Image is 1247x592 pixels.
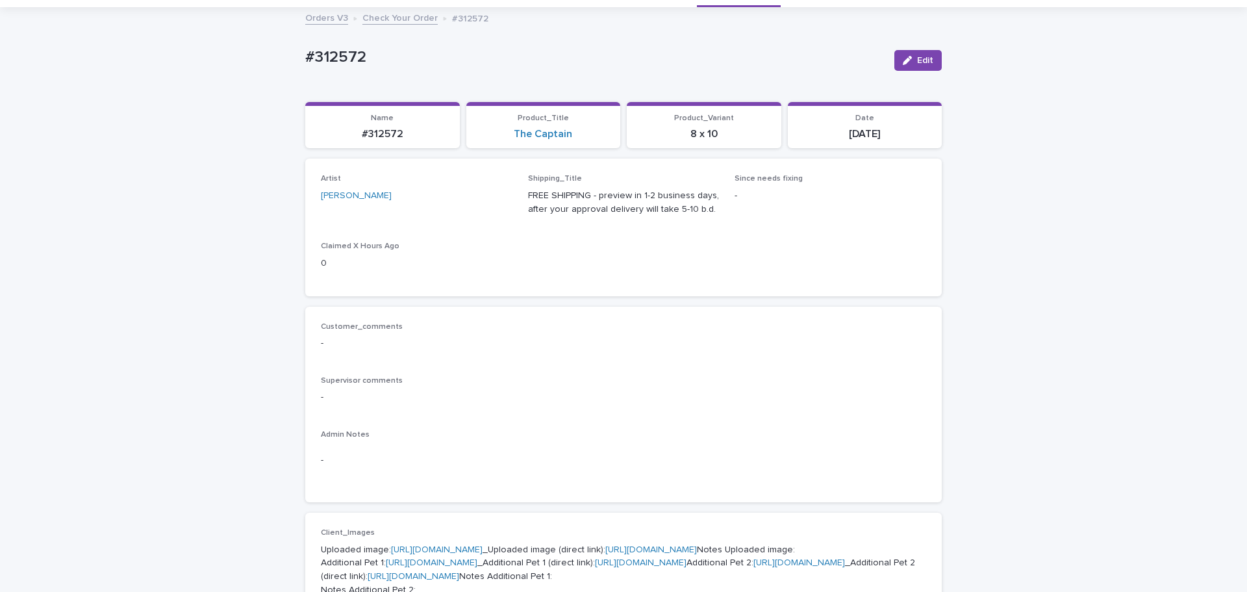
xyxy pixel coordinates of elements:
[321,391,926,404] p: -
[305,48,884,67] p: #312572
[528,175,582,183] span: Shipping_Title
[321,337,926,350] p: -
[321,323,403,331] span: Customer_comments
[362,10,438,25] a: Check Your Order
[321,431,370,439] span: Admin Notes
[391,545,483,554] a: [URL][DOMAIN_NAME]
[917,56,933,65] span: Edit
[305,10,348,25] a: Orders V3
[452,10,488,25] p: #312572
[894,50,942,71] button: Edit
[605,545,697,554] a: [URL][DOMAIN_NAME]
[321,454,926,467] p: -
[753,558,845,567] a: [URL][DOMAIN_NAME]
[371,114,394,122] span: Name
[674,114,734,122] span: Product_Variant
[321,189,392,203] a: [PERSON_NAME]
[796,128,935,140] p: [DATE]
[635,128,774,140] p: 8 x 10
[855,114,874,122] span: Date
[514,128,572,140] a: The Captain
[528,189,720,216] p: FREE SHIPPING - preview in 1-2 business days, after your approval delivery will take 5-10 b.d.
[595,558,686,567] a: [URL][DOMAIN_NAME]
[321,529,375,537] span: Client_Images
[386,558,477,567] a: [URL][DOMAIN_NAME]
[518,114,569,122] span: Product_Title
[368,572,459,581] a: [URL][DOMAIN_NAME]
[735,189,926,203] p: -
[313,128,452,140] p: #312572
[321,242,399,250] span: Claimed X Hours Ago
[321,377,403,385] span: Supervisor comments
[321,257,512,270] p: 0
[321,175,341,183] span: Artist
[735,175,803,183] span: Since needs fixing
